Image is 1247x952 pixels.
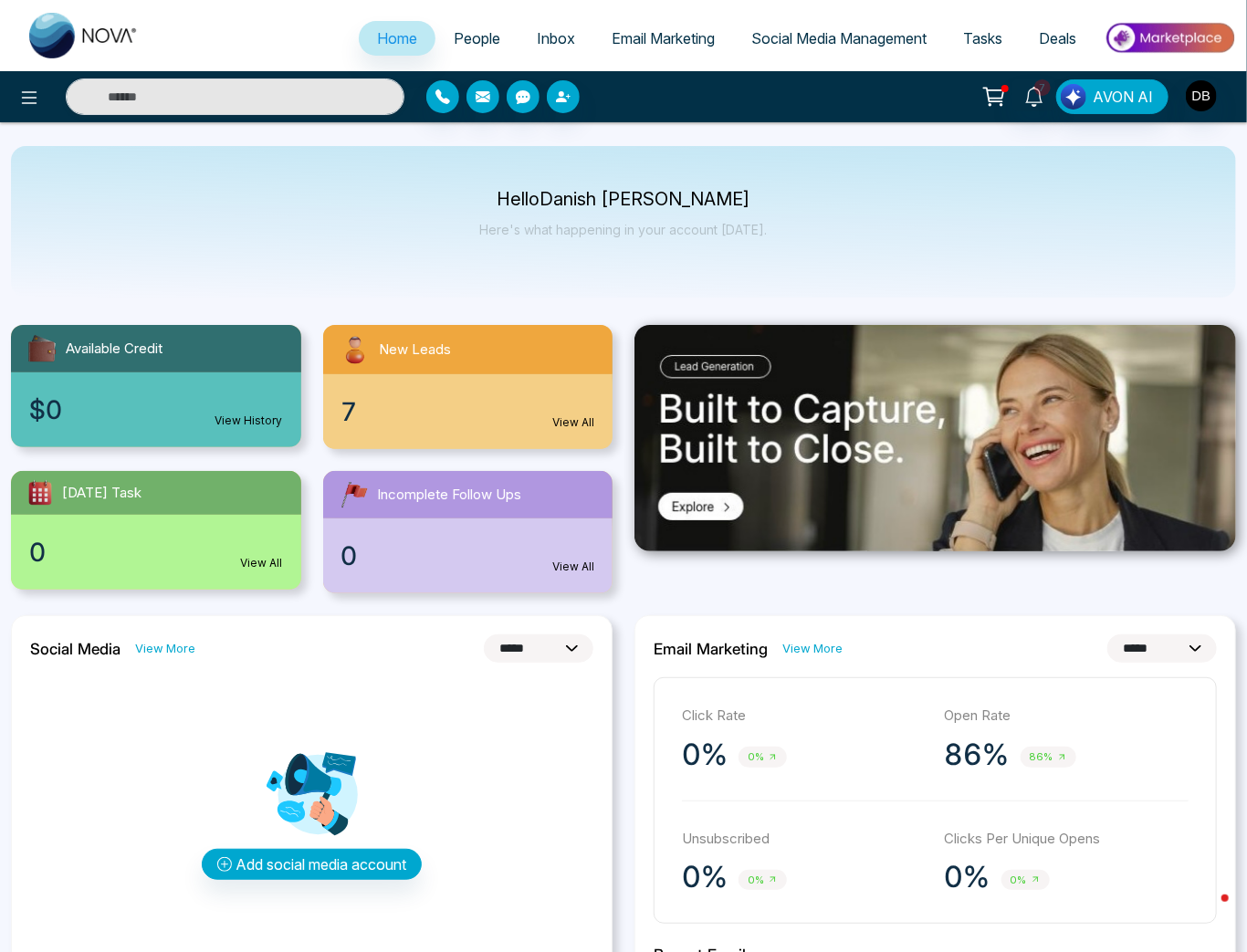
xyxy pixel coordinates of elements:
[359,21,435,56] a: Home
[435,21,519,56] a: People
[739,747,787,768] span: 0%
[552,559,594,575] a: View All
[782,640,843,657] a: View More
[1185,890,1229,934] iframe: Intercom live chat
[312,471,624,593] a: Incomplete Follow Ups0View All
[1056,79,1168,114] button: AVON AI
[378,485,522,506] span: Incomplete Follow Ups
[682,829,927,850] p: Unsubscribed
[202,849,422,880] button: Add social media account
[312,325,624,449] a: New Leads7View All
[682,706,927,727] p: Click Rate
[341,392,358,431] span: 7
[945,706,1189,727] p: Open Rate
[29,533,46,571] span: 0
[29,391,62,429] span: $0
[1061,84,1086,110] img: Lead Flow
[341,537,358,575] span: 0
[945,829,1189,850] p: Clicks Per Unique Opens
[377,29,417,47] span: Home
[480,222,768,237] p: Here's what happening in your account [DATE].
[1104,17,1236,58] img: Market-place.gif
[593,21,733,56] a: Email Marketing
[380,340,452,361] span: New Leads
[26,332,58,365] img: availableCredit.svg
[454,29,500,47] span: People
[1021,747,1076,768] span: 86%
[26,478,55,507] img: todayTask.svg
[1093,86,1153,108] span: AVON AI
[552,414,594,431] a: View All
[241,555,283,571] a: View All
[338,478,371,511] img: followUps.svg
[612,29,715,47] span: Email Marketing
[1034,79,1051,96] span: 7
[1001,870,1050,891] span: 0%
[634,325,1236,551] img: .
[135,640,195,657] a: View More
[751,29,927,47] span: Social Media Management
[1039,29,1076,47] span: Deals
[739,870,787,891] span: 0%
[654,640,768,658] h2: Email Marketing
[30,640,121,658] h2: Social Media
[1186,80,1217,111] img: User Avatar
[945,21,1021,56] a: Tasks
[519,21,593,56] a: Inbox
[215,413,283,429] a: View History
[945,737,1010,773] p: 86%
[682,859,728,895] p: 0%
[537,29,575,47] span: Inbox
[338,332,372,367] img: newLeads.svg
[480,192,768,207] p: Hello Danish [PERSON_NAME]
[963,29,1002,47] span: Tasks
[682,737,728,773] p: 0%
[66,339,162,360] span: Available Credit
[267,748,358,840] img: Analytics png
[1021,21,1095,56] a: Deals
[1012,79,1056,111] a: 7
[62,483,141,504] span: [DATE] Task
[733,21,945,56] a: Social Media Management
[945,859,990,895] p: 0%
[29,13,139,58] img: Nova CRM Logo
